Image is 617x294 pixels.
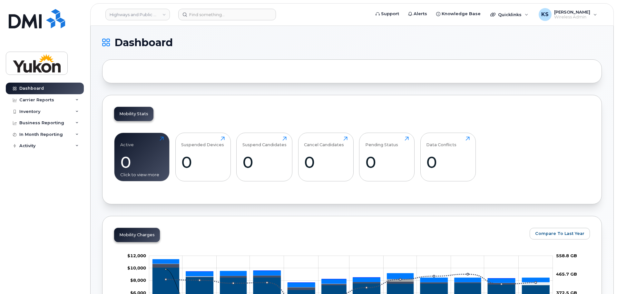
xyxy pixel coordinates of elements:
tspan: 465.7 GB [556,271,577,277]
div: 0 [304,153,348,172]
div: 0 [181,153,225,172]
a: Active0Click to view more [120,137,164,178]
g: $0 [127,265,146,270]
a: Suspended Devices0 [181,137,225,178]
div: 0 [242,153,287,172]
g: Features [152,259,549,287]
a: Cancel Candidates0 [304,137,348,178]
div: 0 [365,153,409,172]
a: Pending Status0 [365,137,409,178]
div: Suspended Devices [181,137,224,147]
g: $0 [130,278,146,283]
a: Suspend Candidates0 [242,137,287,178]
tspan: $8,000 [130,278,146,283]
div: Active [120,137,134,147]
tspan: $10,000 [127,265,146,270]
span: Dashboard [114,38,173,47]
div: Data Conflicts [426,137,456,147]
div: Suspend Candidates [242,137,287,147]
div: Click to view more [120,172,164,178]
div: Pending Status [365,137,398,147]
div: 0 [426,153,470,172]
div: 0 [120,153,164,172]
tspan: $12,000 [127,253,146,258]
div: Cancel Candidates [304,137,344,147]
a: Data Conflicts0 [426,137,470,178]
tspan: 558.8 GB [556,253,577,258]
g: $0 [127,253,146,258]
button: Compare To Last Year [530,228,590,239]
span: Compare To Last Year [535,230,584,237]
